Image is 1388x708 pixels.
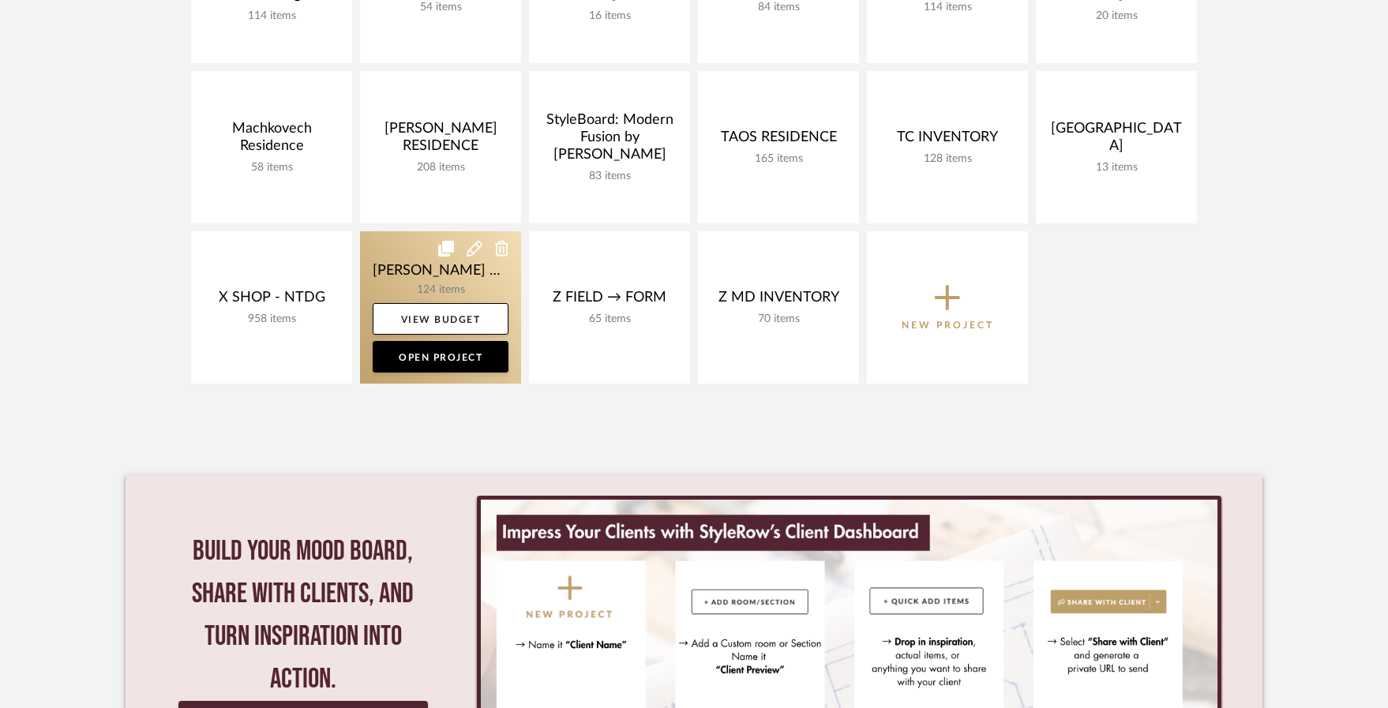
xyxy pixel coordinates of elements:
[902,317,994,333] p: New Project
[204,161,339,174] div: 58 items
[204,9,339,23] div: 114 items
[373,120,508,161] div: [PERSON_NAME] RESIDENCE
[178,530,428,701] div: Build your mood board, share with clients, and turn inspiration into action.
[880,129,1015,152] div: TC INVENTORY
[711,313,846,326] div: 70 items
[373,161,508,174] div: 208 items
[711,1,846,14] div: 84 items
[711,152,846,166] div: 165 items
[204,120,339,161] div: Machkovech Residence
[542,289,677,313] div: Z FIELD → FORM
[542,111,677,170] div: StyleBoard: Modern Fusion by [PERSON_NAME]
[867,231,1028,384] button: New Project
[1049,9,1184,23] div: 20 items
[711,129,846,152] div: TAOS RESIDENCE
[880,1,1015,14] div: 114 items
[373,303,508,335] a: View Budget
[542,170,677,183] div: 83 items
[1049,161,1184,174] div: 13 items
[373,341,508,373] a: Open Project
[711,289,846,313] div: Z MD INVENTORY
[1049,120,1184,161] div: [GEOGRAPHIC_DATA]
[204,289,339,313] div: X SHOP - NTDG
[542,313,677,326] div: 65 items
[204,313,339,326] div: 958 items
[880,152,1015,166] div: 128 items
[373,1,508,14] div: 54 items
[542,9,677,23] div: 16 items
